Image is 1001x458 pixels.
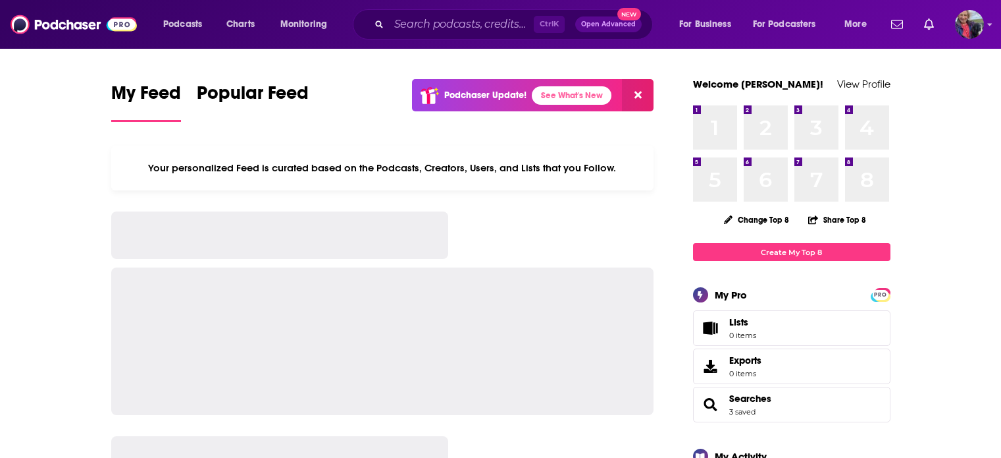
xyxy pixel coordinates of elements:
[729,316,748,328] span: Lists
[575,16,642,32] button: Open AdvancedNew
[218,14,263,35] a: Charts
[919,13,939,36] a: Show notifications dropdown
[844,15,867,34] span: More
[729,331,756,340] span: 0 items
[617,8,641,20] span: New
[837,78,890,90] a: View Profile
[729,393,771,405] a: Searches
[753,15,816,34] span: For Podcasters
[955,10,984,39] img: User Profile
[534,16,565,33] span: Ctrl K
[873,289,888,299] a: PRO
[693,78,823,90] a: Welcome [PERSON_NAME]!
[679,15,731,34] span: For Business
[698,357,724,376] span: Exports
[111,82,181,112] span: My Feed
[670,14,748,35] button: open menu
[729,369,761,378] span: 0 items
[698,395,724,414] a: Searches
[154,14,219,35] button: open menu
[808,207,867,233] button: Share Top 8
[873,290,888,300] span: PRO
[693,310,890,346] a: Lists
[581,21,636,28] span: Open Advanced
[729,316,756,328] span: Lists
[532,86,611,105] a: See What's New
[955,10,984,39] button: Show profile menu
[835,14,883,35] button: open menu
[729,355,761,366] span: Exports
[715,289,747,301] div: My Pro
[744,14,835,35] button: open menu
[389,14,534,35] input: Search podcasts, credits, & more...
[197,82,309,122] a: Popular Feed
[111,146,654,190] div: Your personalized Feed is curated based on the Podcasts, Creators, Users, and Lists that you Follow.
[444,90,526,101] p: Podchaser Update!
[693,243,890,261] a: Create My Top 8
[693,387,890,422] span: Searches
[111,82,181,122] a: My Feed
[698,319,724,337] span: Lists
[693,349,890,384] a: Exports
[280,15,327,34] span: Monitoring
[955,10,984,39] span: Logged in as KateFT
[729,407,756,416] a: 3 saved
[11,12,137,37] img: Podchaser - Follow, Share and Rate Podcasts
[886,13,908,36] a: Show notifications dropdown
[716,212,798,228] button: Change Top 8
[226,15,255,34] span: Charts
[197,82,309,112] span: Popular Feed
[271,14,344,35] button: open menu
[163,15,202,34] span: Podcasts
[365,9,665,40] div: Search podcasts, credits, & more...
